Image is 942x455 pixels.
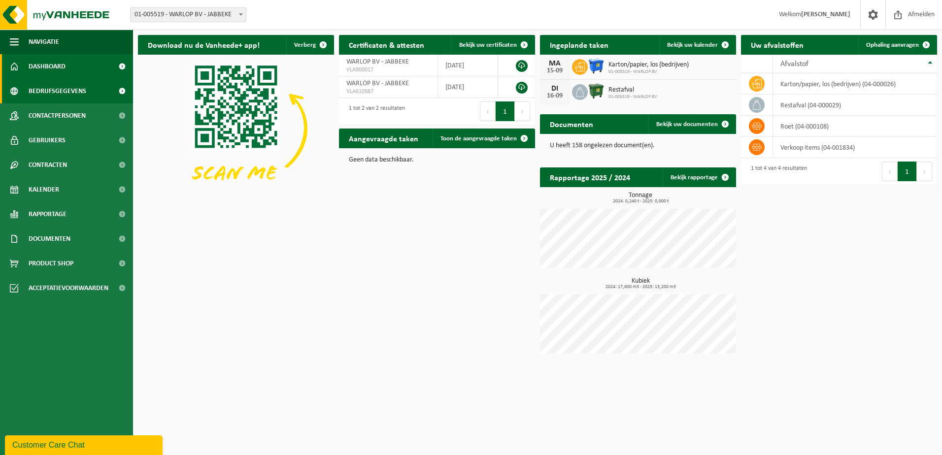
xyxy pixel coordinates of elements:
[773,137,937,158] td: verkoop items (04-001834)
[515,101,530,121] button: Next
[917,162,932,181] button: Next
[898,162,917,181] button: 1
[29,202,67,227] span: Rapportage
[496,101,515,121] button: 1
[608,69,689,75] span: 01-005519 - WARLOP BV
[746,161,807,182] div: 1 tot 4 van 4 resultaten
[29,79,86,103] span: Bedrijfsgegevens
[29,128,66,153] span: Gebruikers
[438,76,498,98] td: [DATE]
[339,129,428,148] h2: Aangevraagde taken
[346,58,409,65] span: WARLOP BV - JABBEKE
[540,35,618,54] h2: Ingeplande taken
[773,95,937,116] td: restafval (04-000029)
[346,88,430,96] span: VLA610987
[138,55,334,202] img: Download de VHEPlus App
[773,116,937,137] td: roet (04-000108)
[451,35,534,55] a: Bekijk uw certificaten
[608,86,657,94] span: Restafval
[29,54,66,79] span: Dashboard
[433,129,534,148] a: Toon de aangevraagde taken
[29,153,67,177] span: Contracten
[5,433,165,455] iframe: chat widget
[346,66,430,74] span: VLA900017
[545,93,565,99] div: 16-09
[656,121,718,128] span: Bekijk uw documenten
[858,35,936,55] a: Ophaling aanvragen
[545,67,565,74] div: 15-09
[480,101,496,121] button: Previous
[29,103,86,128] span: Contactpersonen
[741,35,813,54] h2: Uw afvalstoffen
[608,61,689,69] span: Karton/papier, los (bedrijven)
[131,8,246,22] span: 01-005519 - WARLOP BV - JABBEKE
[659,35,735,55] a: Bekijk uw kalender
[588,58,605,74] img: WB-1100-HPE-BE-01
[29,227,70,251] span: Documenten
[440,135,517,142] span: Toon de aangevraagde taken
[540,114,603,133] h2: Documenten
[866,42,919,48] span: Ophaling aanvragen
[588,83,605,99] img: WB-1100-HPE-GN-01
[648,114,735,134] a: Bekijk uw documenten
[29,30,59,54] span: Navigatie
[138,35,269,54] h2: Download nu de Vanheede+ app!
[130,7,246,22] span: 01-005519 - WARLOP BV - JABBEKE
[801,11,850,18] strong: [PERSON_NAME]
[667,42,718,48] span: Bekijk uw kalender
[459,42,517,48] span: Bekijk uw certificaten
[608,94,657,100] span: 01-005519 - WARLOP BV
[346,80,409,87] span: WARLOP BV - JABBEKE
[29,251,73,276] span: Product Shop
[294,42,316,48] span: Verberg
[663,167,735,187] a: Bekijk rapportage
[780,60,808,68] span: Afvalstof
[545,192,736,204] h3: Tonnage
[545,199,736,204] span: 2024: 0,240 t - 2025: 0,000 t
[286,35,333,55] button: Verberg
[29,276,108,300] span: Acceptatievoorwaarden
[773,73,937,95] td: karton/papier, los (bedrijven) (04-000026)
[545,85,565,93] div: DI
[545,278,736,290] h3: Kubiek
[550,142,726,149] p: U heeft 158 ongelezen document(en).
[29,177,59,202] span: Kalender
[349,157,525,163] p: Geen data beschikbaar.
[344,100,405,122] div: 1 tot 2 van 2 resultaten
[339,35,434,54] h2: Certificaten & attesten
[882,162,898,181] button: Previous
[438,55,498,76] td: [DATE]
[545,60,565,67] div: MA
[540,167,640,187] h2: Rapportage 2025 / 2024
[545,285,736,290] span: 2024: 17,600 m3 - 2025: 13,200 m3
